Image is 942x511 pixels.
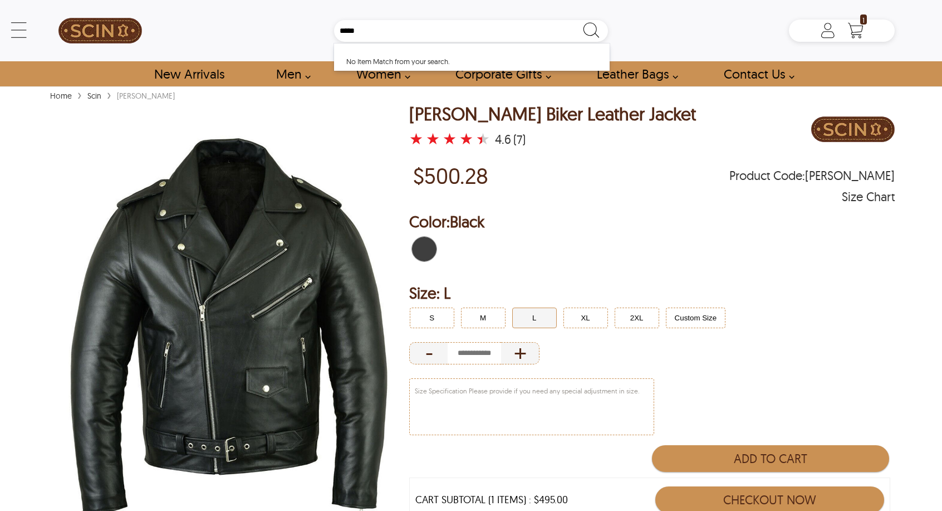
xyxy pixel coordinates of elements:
[811,104,895,154] img: Brand Logo PDP Image
[584,61,684,86] a: Shop Leather Bags
[666,308,726,328] button: Click to select Custom Size
[512,308,557,328] button: Click to select L
[85,91,104,101] a: Scin
[409,104,696,124] div: [PERSON_NAME] Biker Leather Jacket
[476,133,490,144] label: 5 rating
[409,234,439,264] div: Black
[410,379,654,435] textarea: Size Specification Please provide if you need any special adjustment in size.
[652,445,889,472] button: Add to Cart
[58,6,142,56] img: SCIN
[461,308,506,328] button: Click to select M
[409,342,448,364] div: Decrease Quantity of Item
[409,104,696,124] h1: Brando Biker Leather Jacket
[77,85,82,104] span: ›
[141,61,237,86] a: Shop New Arrivals
[409,133,423,144] label: 1 rating
[47,91,75,101] a: Home
[47,6,153,56] a: SCIN
[501,342,539,364] div: Increase Quantity of Item
[842,191,895,202] div: Size Chart
[443,61,557,86] a: Shop Leather Corporate Gifts
[413,163,488,188] p: Price of $500.28
[563,308,608,328] button: Click to select XL
[459,133,473,144] label: 4 rating
[615,308,659,328] button: Click to select 2XL
[495,134,511,145] div: 4.6
[426,133,440,144] label: 2 rating
[729,170,895,181] span: Product Code: BRANDO
[450,212,484,231] span: Black
[860,14,867,25] span: 1
[410,308,454,328] button: Click to select S
[409,282,895,304] h2: Selected Filter by Size: L
[409,211,895,233] h2: Selected Color: by Black
[107,85,111,104] span: ›
[415,494,568,505] div: CART SUBTOTAL (1 ITEMS) : $495.00
[513,134,526,145] div: (7)
[845,22,867,39] a: Shopping Cart
[334,43,610,71] div: No Item Match from your search
[443,133,457,144] label: 3 rating
[114,90,178,101] div: [PERSON_NAME]
[263,61,317,86] a: shop men's leather jackets
[346,56,595,67] div: No Item Match from your search.
[811,104,895,157] a: Brand Logo PDP Image
[409,132,493,147] a: Brando Biker Leather Jacket with a 4.571428571428571 Star Rating and 7 Product Review }
[344,61,416,86] a: Shop Women Leather Jackets
[711,61,801,86] a: contact-us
